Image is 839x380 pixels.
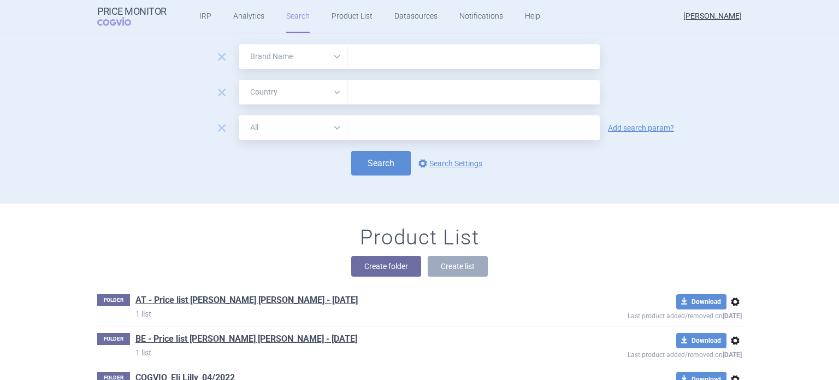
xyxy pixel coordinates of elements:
[97,294,130,306] p: FOLDER
[548,309,742,320] p: Last product added/removed on
[416,157,482,170] a: Search Settings
[548,348,742,359] p: Last product added/removed on
[676,294,726,309] button: Download
[351,151,411,176] button: Search
[135,294,358,308] h1: AT - Price list Eli Lilly - Sep 2021
[608,124,674,132] a: Add search param?
[360,225,479,250] h1: Product List
[135,308,548,319] p: 1 list
[351,256,421,277] button: Create folder
[428,256,488,277] button: Create list
[135,294,358,306] a: AT - Price list [PERSON_NAME] [PERSON_NAME] - [DATE]
[97,6,167,17] strong: Price Monitor
[135,333,357,345] a: BE - Price list [PERSON_NAME] [PERSON_NAME] - [DATE]
[723,312,742,320] strong: [DATE]
[97,6,167,27] a: Price MonitorCOGVIO
[97,333,130,345] p: FOLDER
[676,333,726,348] button: Download
[135,347,548,358] p: 1 list
[723,351,742,359] strong: [DATE]
[97,17,146,26] span: COGVIO
[135,333,357,347] h1: BE - Price list Eli Lilly - Sep 2021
